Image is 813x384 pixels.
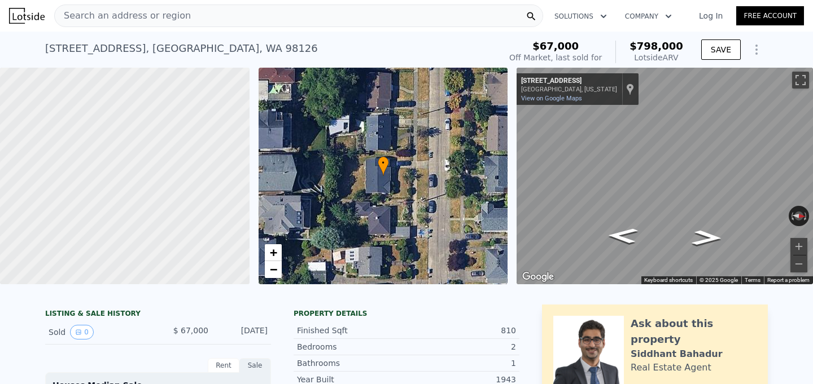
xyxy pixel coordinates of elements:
[803,206,810,226] button: Rotate clockwise
[626,83,634,95] a: Show location on map
[406,341,516,352] div: 2
[595,224,650,247] path: Go South, 37th Ave SW
[208,358,239,373] div: Rent
[519,270,557,284] a: Open this area in Google Maps (opens a new window)
[297,341,406,352] div: Bedrooms
[49,325,149,339] div: Sold
[9,8,45,24] img: Lotside
[265,244,282,261] a: Zoom in
[239,358,271,373] div: Sale
[630,52,683,63] div: Lotside ARV
[631,361,711,374] div: Real Estate Agent
[517,68,813,284] div: Street View
[55,9,191,23] span: Search an address or region
[173,326,208,335] span: $ 67,000
[406,325,516,336] div: 810
[517,68,813,284] div: Map
[631,347,723,361] div: Siddhant Bahadur
[521,95,582,102] a: View on Google Maps
[269,245,277,259] span: +
[685,10,736,21] a: Log In
[521,77,617,86] div: [STREET_ADDRESS]
[294,309,519,318] div: Property details
[519,270,557,284] img: Google
[679,227,735,249] path: Go North, 37th Ave SW
[788,211,809,221] button: Reset the view
[644,276,693,284] button: Keyboard shortcuts
[545,6,616,27] button: Solutions
[378,158,389,168] span: •
[70,325,94,339] button: View historical data
[701,39,741,60] button: SAVE
[745,38,768,61] button: Show Options
[45,41,318,56] div: [STREET_ADDRESS] , [GEOGRAPHIC_DATA] , WA 98126
[792,72,809,89] button: Toggle fullscreen view
[217,325,268,339] div: [DATE]
[789,206,795,226] button: Rotate counterclockwise
[378,156,389,176] div: •
[265,261,282,278] a: Zoom out
[630,40,683,52] span: $798,000
[509,52,602,63] div: Off Market, last sold for
[631,316,757,347] div: Ask about this property
[45,309,271,320] div: LISTING & SALE HISTORY
[297,357,406,369] div: Bathrooms
[736,6,804,25] a: Free Account
[616,6,681,27] button: Company
[269,262,277,276] span: −
[297,325,406,336] div: Finished Sqft
[767,277,810,283] a: Report a problem
[700,277,738,283] span: © 2025 Google
[532,40,579,52] span: $67,000
[406,357,516,369] div: 1
[745,277,760,283] a: Terms (opens in new tab)
[521,86,617,93] div: [GEOGRAPHIC_DATA], [US_STATE]
[790,238,807,255] button: Zoom in
[790,255,807,272] button: Zoom out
